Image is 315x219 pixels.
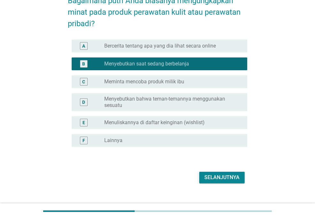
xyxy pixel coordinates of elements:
div: D [82,99,85,105]
button: Selanjutnya [199,172,245,183]
label: Bercerita tentang apa yang dia lihat secara online [104,43,216,49]
div: Selanjutnya [204,174,240,181]
div: F [83,137,85,144]
div: A [82,42,85,49]
label: Menuliskannya di daftar keinginan (wishlist) [104,119,205,126]
div: B [82,60,85,67]
label: Meminta mencoba produk milik ibu [104,79,184,85]
div: C [82,78,85,85]
div: E [83,119,85,126]
label: Menyebutkan bahwa teman-temannya menggunakan sesuatu [104,96,237,109]
label: Menyebutkan saat sedang berbelanja [104,61,189,67]
label: Lainnya [104,137,122,144]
